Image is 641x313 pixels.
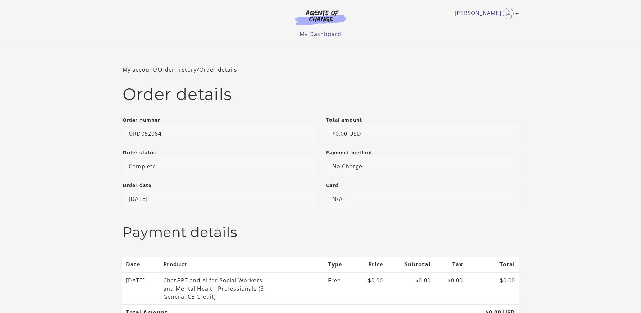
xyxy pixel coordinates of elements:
[122,224,519,240] h3: Payment details
[158,66,197,73] a: Order history
[326,182,338,188] strong: Card
[325,272,355,304] td: Free
[122,149,156,156] strong: Order status
[199,66,237,73] a: Order details
[163,276,272,301] div: ChatGPT and AI for Social Workers and Mental Health Professionals (3 General CE Credit)
[122,157,315,175] p: Complete
[122,257,160,272] th: Date
[434,257,466,272] th: Tax
[122,85,519,104] h2: Order details
[326,149,372,156] strong: Payment method
[387,272,434,304] td: $0.00
[122,272,160,304] td: [DATE]
[288,10,353,25] img: Agents of Change Logo
[434,272,466,304] td: $0.00
[122,182,151,188] strong: Order date
[355,257,387,272] th: Price
[122,125,315,142] p: ORD052064
[455,8,515,19] a: Toggle menu
[326,157,519,175] p: No Charge
[387,257,434,272] th: Subtotal
[326,125,519,142] p: $0.00 USD
[122,190,315,208] p: [DATE]
[326,117,362,123] strong: Total amount
[355,272,387,304] td: $0.00
[122,66,155,73] a: My account
[122,117,160,123] strong: Order number
[326,190,519,208] p: N/A
[160,257,325,272] th: Product
[466,272,519,304] td: $0.00
[466,257,519,272] th: Total
[300,30,341,38] a: My Dashboard
[325,257,355,272] th: Type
